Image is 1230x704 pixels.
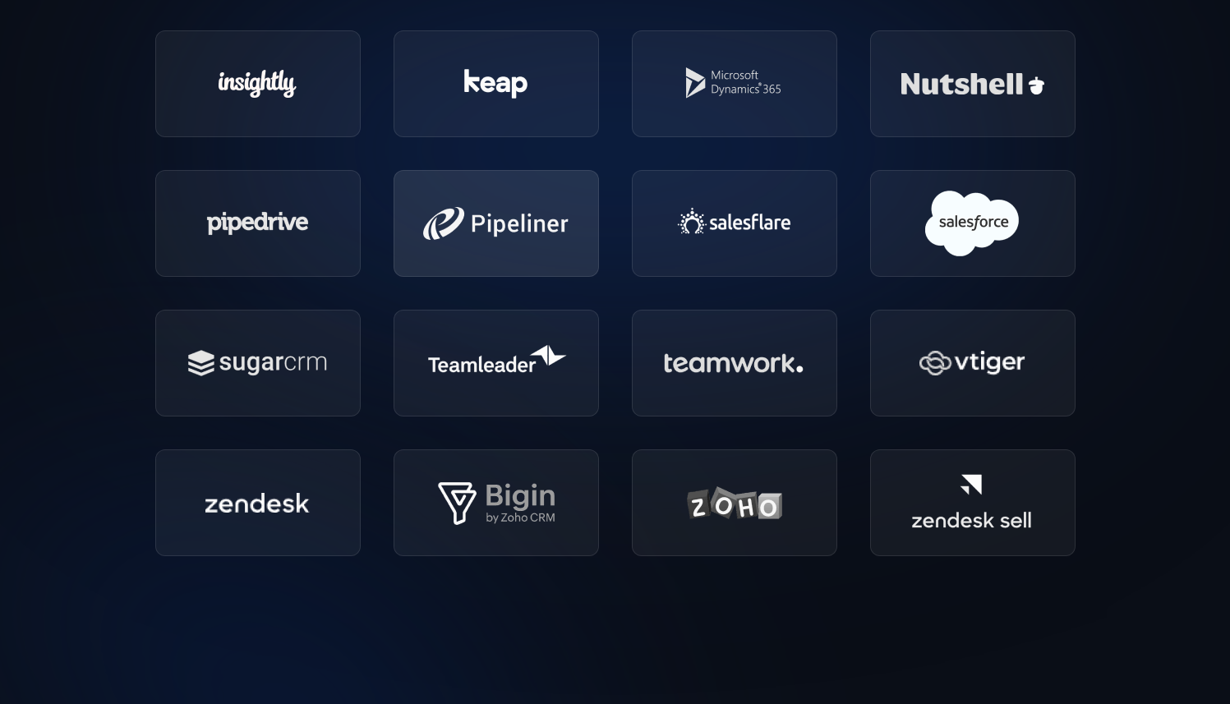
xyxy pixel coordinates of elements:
[919,351,1025,375] img: Vtiger CRM
[649,338,819,388] img: Teamwork CRM
[423,207,569,240] img: Pipeliner CRM
[422,450,570,556] img: Bigin CRM
[423,322,569,404] img: Teamleader CRM
[464,69,528,99] img: Keap CRM
[671,191,798,256] img: Salesflare CRM
[196,200,320,246] img: Pipedrive CRM
[219,70,297,98] img: Insightly CRM
[687,486,782,519] img: Zoho CRM
[896,466,1050,540] img: Zendesk Sell CRM
[675,51,793,117] img: Microsoft Dynamic 365 Sales CRM
[188,350,327,376] img: Sugar CRM
[205,493,310,513] img: Zendesk CRM
[901,73,1044,94] img: Nutshell CRM
[925,191,1020,256] img: Salesforce CRM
